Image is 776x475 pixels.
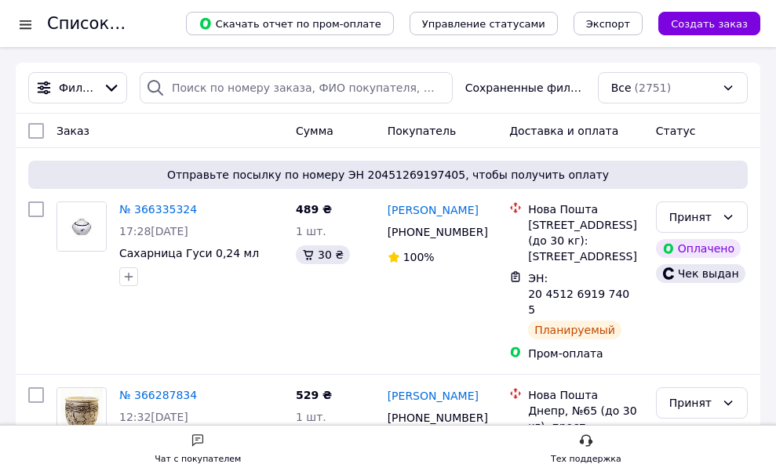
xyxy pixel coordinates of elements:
span: 1 шт. [296,411,326,423]
span: Скачать отчет по пром-оплате [199,16,381,31]
span: 12:32[DATE] [119,411,188,423]
span: Все [611,80,632,96]
div: Тех поддержка [551,451,621,467]
a: Фото товару [56,201,107,252]
span: Отправьте посылку по номеру ЭН 20451269197405, чтобы получить оплату [35,167,741,183]
a: [PERSON_NAME] [388,202,479,218]
img: Фото товару [60,388,103,437]
button: Управление статусами [410,12,558,35]
span: 17:28[DATE] [119,225,188,237]
a: № 366335324 [119,203,197,216]
span: Заказ [56,125,89,137]
input: Поиск по номеру заказа, ФИО покупателя, номеру телефона, Email, номеру накладной [140,72,453,103]
a: Создать заказ [643,16,760,29]
span: 1 шт. [296,225,326,237]
span: Сумма [296,125,333,137]
button: Экспорт [574,12,643,35]
div: Нова Пошта [528,387,643,403]
div: Нова Пошта [528,201,643,217]
div: [PHONE_NUMBER] [384,407,485,429]
div: Пром-оплата [528,346,643,361]
span: Создать заказ [671,18,748,30]
span: 100% [403,251,435,263]
span: Доставка и оплата [509,125,618,137]
img: Фото товару [57,202,106,251]
div: Оплачено [656,239,741,258]
span: Фильтры [59,80,97,96]
span: Сохраненные фильтры: [465,80,585,96]
span: Экспорт [586,18,630,30]
div: Чат с покупателем [155,451,241,467]
span: (2751) [635,82,672,94]
a: [PERSON_NAME] [388,388,479,404]
span: Статус [656,125,696,137]
div: [STREET_ADDRESS] (до 30 кг): [STREET_ADDRESS] [528,217,643,264]
button: Создать заказ [658,12,760,35]
span: 489 ₴ [296,203,332,216]
span: Покупатель [388,125,457,137]
a: № 366287834 [119,389,197,401]
h1: Список заказов [47,14,182,33]
div: Принят [669,208,716,226]
span: Управление статусами [422,18,545,30]
a: Сахарница Гуси 0,24 мл [119,247,259,259]
div: Принят [669,394,716,412]
button: Скачать отчет по пром-оплате [186,12,394,35]
div: Днепр, №65 (до 30 кг): просп. [PERSON_NAME][STREET_ADDRESS] [528,403,643,466]
div: Планируемый [528,321,621,339]
span: ЭН: 20 4512 6919 7405 [528,272,629,316]
div: [PHONE_NUMBER] [384,221,485,243]
a: Фото товару [56,387,107,437]
div: 30 ₴ [296,245,350,264]
div: Чек выдан [656,264,745,283]
span: 529 ₴ [296,389,332,401]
